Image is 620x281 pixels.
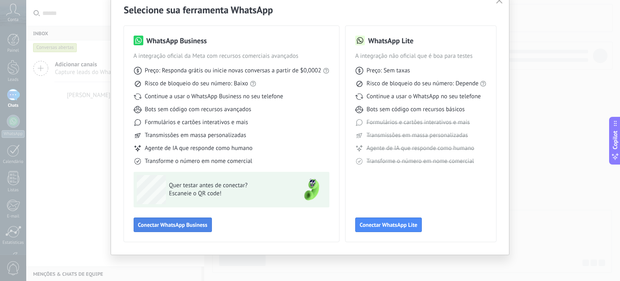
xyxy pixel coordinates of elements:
span: Preço: Sem taxas [367,67,410,75]
h2: Selecione sua ferramenta WhatsApp [124,4,496,16]
span: Conectar WhatsApp Lite [360,222,417,228]
span: Copilot [611,131,619,149]
h3: WhatsApp Lite [368,36,413,46]
button: Conectar WhatsApp Lite [355,218,422,232]
img: green-phone.png [297,175,326,204]
span: A integração não oficial que é boa para testes [355,52,487,60]
span: Risco de bloqueio do seu número: Depende [367,80,479,88]
span: Quer testar antes de conectar? [169,182,287,190]
span: Bots sem código com recursos avançados [145,106,251,114]
span: Risco de bloqueio do seu número: Baixo [145,80,248,88]
span: Preço: Responda grátis ou inicie novas conversas a partir de $0,0002 [145,67,321,75]
span: Agente de IA que responde como humano [367,144,474,152]
button: Conectar WhatsApp Business [134,218,212,232]
span: Continue a usar o WhatsApp Business no seu telefone [145,93,283,101]
span: Transmissões em massa personalizadas [367,131,468,139]
h3: WhatsApp Business [147,36,207,46]
span: Continue a usar o WhatsApp no seu telefone [367,93,481,101]
span: Formulários e cartões interativos e mais [367,118,470,127]
span: Agente de IA que responde como humano [145,144,253,152]
span: Conectar WhatsApp Business [138,222,207,228]
span: A integração oficial da Meta com recursos comerciais avançados [134,52,329,60]
span: Transmissões em massa personalizadas [145,131,246,139]
span: Formulários e cartões interativos e mais [145,118,248,127]
span: Bots sem código com recursos básicos [367,106,465,114]
span: Escaneie o QR code! [169,190,287,198]
span: Transforme o número em nome comercial [367,157,474,165]
span: Transforme o número em nome comercial [145,157,252,165]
